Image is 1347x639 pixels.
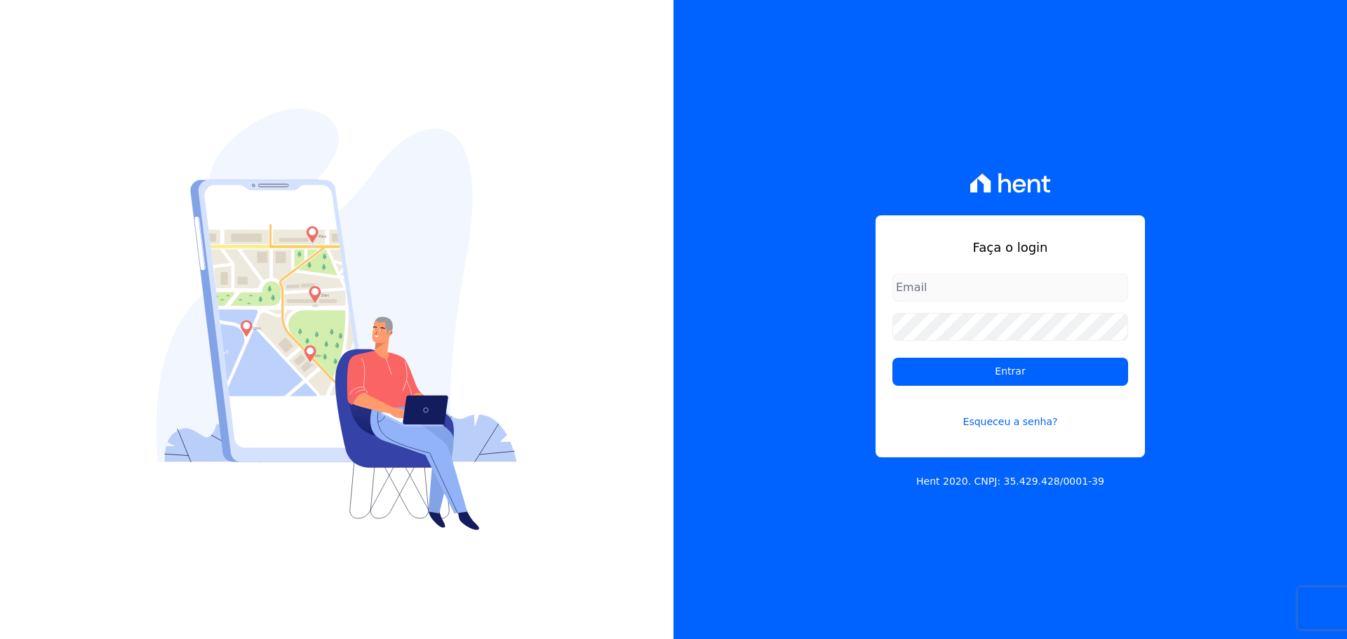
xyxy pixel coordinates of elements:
[892,274,1128,302] input: Email
[892,358,1128,386] input: Entrar
[892,397,1128,429] a: Esqueceu a senha?
[156,109,517,530] img: Login
[892,238,1128,257] h1: Faça o login
[916,474,1104,489] p: Hent 2020. CNPJ: 35.429.428/0001-39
